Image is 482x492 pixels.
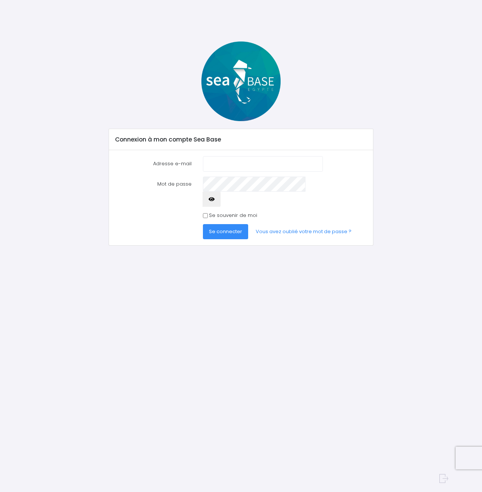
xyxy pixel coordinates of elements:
label: Se souvenir de moi [209,212,257,219]
a: Vous avez oublié votre mot de passe ? [250,224,358,239]
div: Connexion à mon compte Sea Base [109,129,373,150]
label: Mot de passe [109,177,197,207]
span: Se connecter [209,228,242,235]
label: Adresse e-mail [109,156,197,171]
button: Se connecter [203,224,248,239]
